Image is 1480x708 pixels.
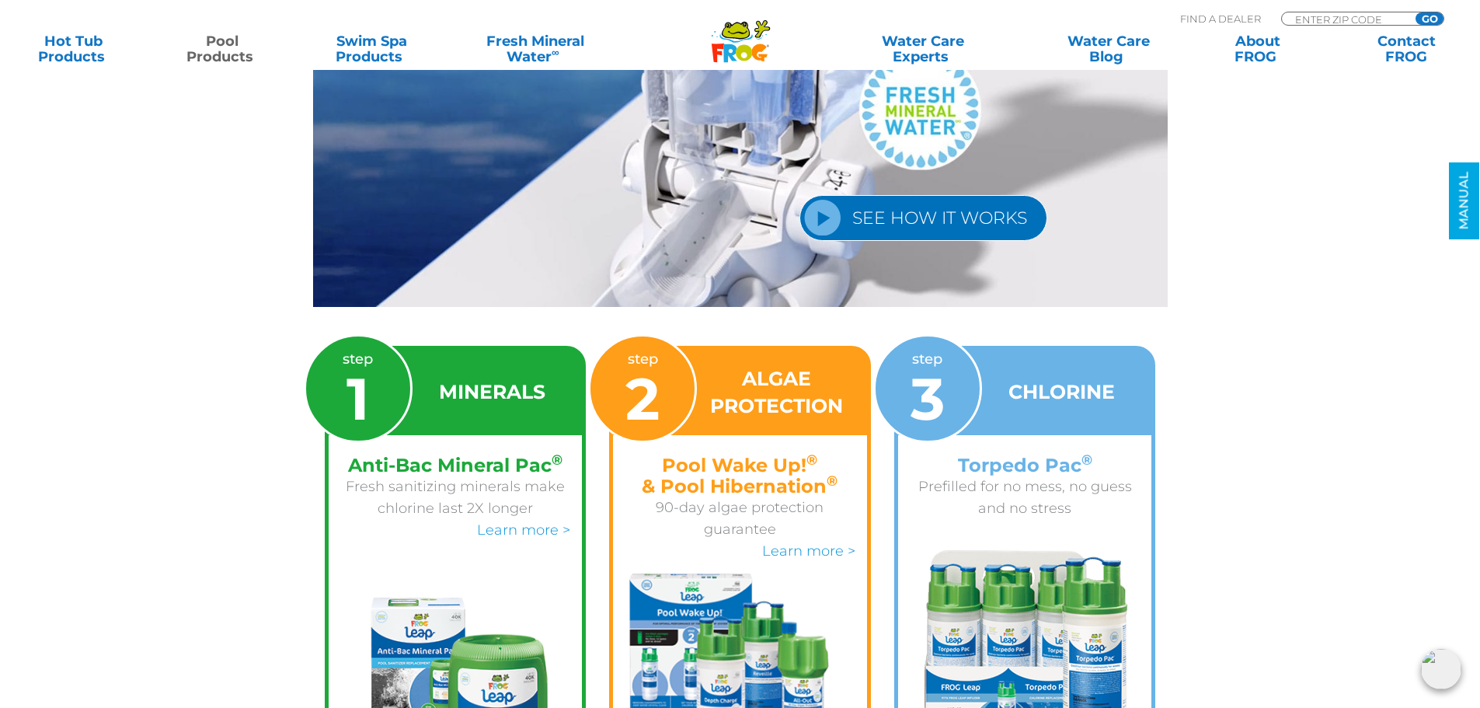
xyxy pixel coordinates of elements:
[1421,649,1461,689] img: openIcon
[314,33,430,65] a: Swim SpaProducts
[340,455,571,476] h4: Anti-Bac Mineral Pac
[1200,33,1315,65] a: AboutFROG
[829,33,1017,65] a: Water CareExperts
[625,348,660,428] p: step
[462,33,608,65] a: Fresh MineralWater∞
[625,497,855,540] p: 90-day algae protection guarantee
[1294,12,1398,26] input: Zip Code Form
[806,452,817,469] sup: ®
[1081,452,1092,469] sup: ®
[439,378,545,406] h3: MINERALS
[1349,33,1464,65] a: ContactFROG
[340,476,571,519] p: Fresh sanitizing minerals make chlorine last 2X longer
[625,363,660,434] span: 2
[1416,12,1443,25] input: GO
[827,473,838,490] sup: ®
[1180,12,1261,26] p: Find A Dealer
[1008,378,1115,406] h3: CHLORINE
[910,455,1140,476] h4: Torpedo Pac
[625,455,855,497] h4: Pool Wake Up! & Pool Hibernation
[911,348,945,428] p: step
[343,348,373,428] p: step
[910,476,1140,519] p: Prefilled for no mess, no guess and no stress
[1050,33,1166,65] a: Water CareBlog
[16,33,131,65] a: Hot TubProducts
[552,46,559,58] sup: ∞
[346,363,369,434] span: 1
[706,365,848,420] h3: ALGAE PROTECTION
[165,33,280,65] a: PoolProducts
[762,542,855,560] a: Learn more >
[911,363,945,434] span: 3
[477,521,570,539] a: Learn more >
[799,195,1047,241] a: SEE HOW IT WORKS
[552,452,562,469] sup: ®
[1449,162,1479,239] a: MANUAL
